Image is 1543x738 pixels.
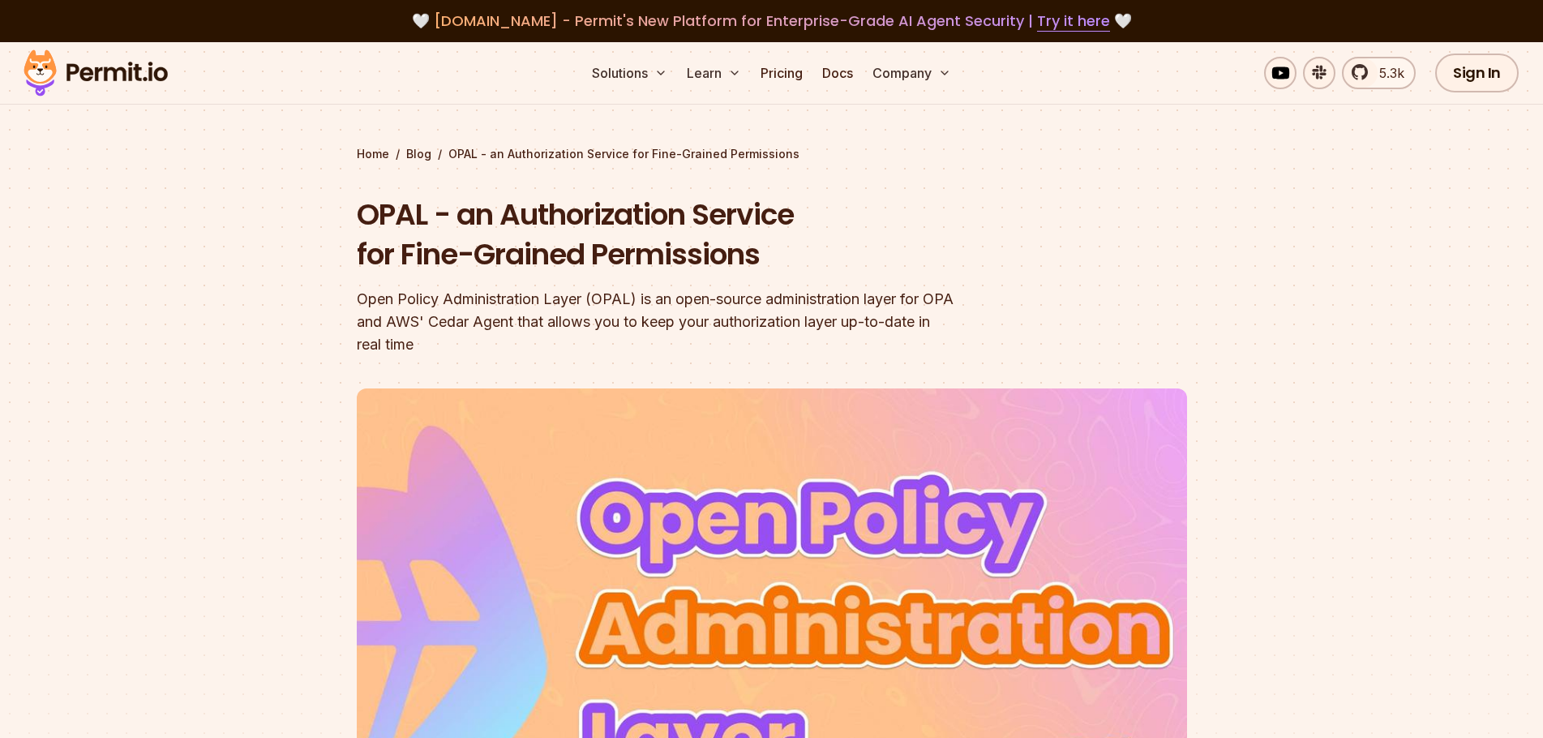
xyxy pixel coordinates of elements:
img: Permit logo [16,45,175,101]
div: Open Policy Administration Layer (OPAL) is an open-source administration layer for OPA and AWS' C... [357,288,979,356]
button: Learn [680,57,748,89]
button: Solutions [585,57,674,89]
a: 5.3k [1342,57,1416,89]
a: Try it here [1037,11,1110,32]
a: Sign In [1435,54,1519,92]
a: Pricing [754,57,809,89]
a: Home [357,146,389,162]
div: 🤍 🤍 [39,10,1504,32]
span: [DOMAIN_NAME] - Permit's New Platform for Enterprise-Grade AI Agent Security | [434,11,1110,31]
button: Company [866,57,958,89]
h1: OPAL - an Authorization Service for Fine-Grained Permissions [357,195,979,275]
div: / / [357,146,1187,162]
a: Blog [406,146,431,162]
a: Docs [816,57,859,89]
span: 5.3k [1369,63,1404,83]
